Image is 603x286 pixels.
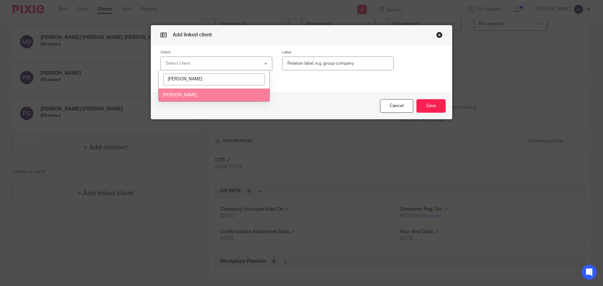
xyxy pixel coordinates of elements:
button: Cancel [380,99,413,113]
button: Save [416,99,446,113]
span: [PERSON_NAME] [163,93,197,97]
input: Search options... [163,73,265,85]
span: Add linked client [173,32,212,37]
div: Select client [166,61,190,66]
input: Relation label, e.g. group company [282,57,394,71]
label: Label [282,50,394,55]
label: Client [160,50,272,55]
